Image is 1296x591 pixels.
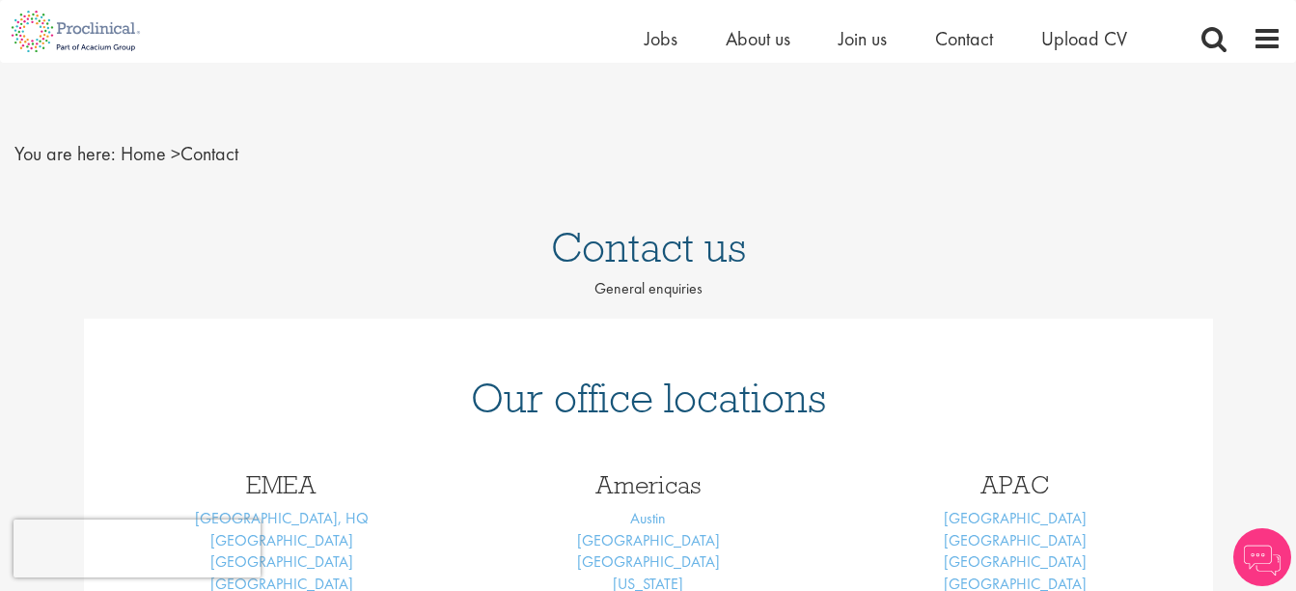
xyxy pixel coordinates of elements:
[935,26,993,51] a: Contact
[14,141,116,166] span: You are here:
[113,377,1184,419] h1: Our office locations
[839,26,887,51] a: Join us
[726,26,790,51] a: About us
[630,508,666,528] a: Austin
[577,551,720,572] a: [GEOGRAPHIC_DATA]
[14,520,261,577] iframe: reCAPTCHA
[577,530,720,550] a: [GEOGRAPHIC_DATA]
[113,472,451,497] h3: EMEA
[846,472,1184,497] h3: APAC
[1233,528,1291,586] img: Chatbot
[171,141,180,166] span: >
[480,472,817,497] h3: Americas
[121,141,238,166] span: Contact
[210,530,353,550] a: [GEOGRAPHIC_DATA]
[121,141,166,166] a: breadcrumb link to Home
[210,551,353,572] a: [GEOGRAPHIC_DATA]
[944,508,1087,528] a: [GEOGRAPHIC_DATA]
[1041,26,1127,51] a: Upload CV
[195,508,369,528] a: [GEOGRAPHIC_DATA], HQ
[944,530,1087,550] a: [GEOGRAPHIC_DATA]
[645,26,677,51] a: Jobs
[944,551,1087,572] a: [GEOGRAPHIC_DATA]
